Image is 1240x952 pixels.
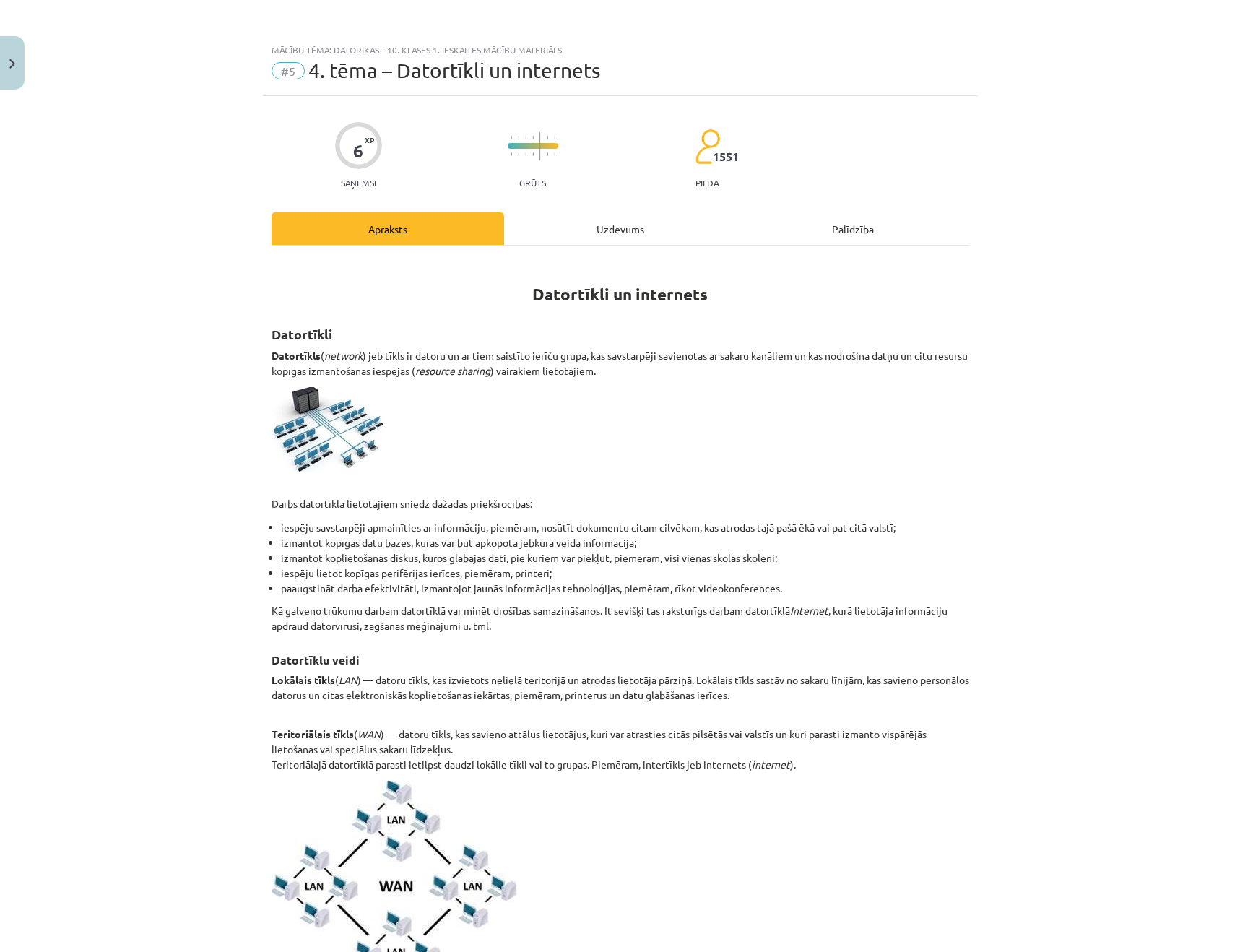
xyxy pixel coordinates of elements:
[790,604,828,617] em: Internet
[281,520,969,535] li: iespēju savstarpēji apmainīties ar informāciju, piemēram, nosūtīt dokumentu citam cilvēkam, kas a...
[532,284,708,305] strong: Datortīkli un internets
[272,673,335,686] strong: Lokālais tīkls
[272,603,969,633] p: Kā galveno trūkumu darbam datortīklā var minēt drošības samazināšanos. It sevišķi tas raksturīgs ...
[281,550,969,566] li: izmantot koplietošanas diskus, kuros glabājas dati, pie kuriem var piekļūt, piemēram, visi vienas...
[339,673,357,686] em: LAN
[752,758,790,771] em: internet
[272,652,360,667] strong: Datortīklu veidi
[272,481,969,511] p: Darbs datortīklā lietotājiem sniedz dažādas priekšrocības:
[272,348,969,378] p: ( ) jeb tīkls ir datoru un ar tiem saistīto ierīču grupa, kas savstarpēji savienotas ar sakaru ka...
[554,152,555,156] img: icon-short-line-57e1e144782c952c97e751825c79c345078a6d821885a25fce030b3d8c18986b.svg
[532,152,534,156] img: icon-short-line-57e1e144782c952c97e751825c79c345078a6d821885a25fce030b3d8c18986b.svg
[272,349,321,362] strong: Datortīkls
[365,136,374,144] span: XP
[281,535,969,550] li: izmantot kopīgas datu bāzes, kurās var būt apkopota jebkura veida informācija;
[511,136,512,139] img: icon-short-line-57e1e144782c952c97e751825c79c345078a6d821885a25fce030b3d8c18986b.svg
[695,178,719,188] p: pilda
[547,152,548,156] img: icon-short-line-57e1e144782c952c97e751825c79c345078a6d821885a25fce030b3d8c18986b.svg
[272,212,504,245] div: Apraksts
[281,581,969,596] li: paaugstināt darba efektivitāti, izmantojot jaunās informācijas tehnoloģijas, piemēram, rīkot vide...
[272,727,354,740] strong: Teritoriālais tīkls
[695,129,720,165] img: students-c634bb4e5e11cddfef0936a35e636f08e4e9abd3cc4e673bd6f9a4125e45ecb1.svg
[539,132,541,160] img: icon-long-line-d9ea69661e0d244f92f715978eff75569469978d946b2353a9bb055b3ed8787d.svg
[272,45,969,55] div: Mācību tēma: Datorikas - 10. klases 1. ieskaites mācību materiāls
[272,326,332,342] strong: Datortīkli
[737,212,969,245] div: Palīdzība
[511,152,512,156] img: icon-short-line-57e1e144782c952c97e751825c79c345078a6d821885a25fce030b3d8c18986b.svg
[547,136,548,139] img: icon-short-line-57e1e144782c952c97e751825c79c345078a6d821885a25fce030b3d8c18986b.svg
[519,178,546,188] p: Grūts
[281,566,969,581] li: iespēju lietot kopīgas perifērijas ierīces, piemēram, printeri;
[525,136,526,139] img: icon-short-line-57e1e144782c952c97e751825c79c345078a6d821885a25fce030b3d8c18986b.svg
[272,62,305,79] span: #5
[554,136,555,139] img: icon-short-line-57e1e144782c952c97e751825c79c345078a6d821885a25fce030b3d8c18986b.svg
[308,59,600,82] span: 4. tēma – Datortīkli un internets
[532,136,534,139] img: icon-short-line-57e1e144782c952c97e751825c79c345078a6d821885a25fce030b3d8c18986b.svg
[713,150,739,163] span: 1551
[9,59,15,69] img: icon-close-lesson-0947bae3869378f0d4975bcd49f059093ad1ed9edebbc8119c70593378902aed.svg
[504,212,737,245] div: Uzdevums
[357,727,381,740] em: WAN
[518,136,519,139] img: icon-short-line-57e1e144782c952c97e751825c79c345078a6d821885a25fce030b3d8c18986b.svg
[525,152,526,156] img: icon-short-line-57e1e144782c952c97e751825c79c345078a6d821885a25fce030b3d8c18986b.svg
[518,152,519,156] img: icon-short-line-57e1e144782c952c97e751825c79c345078a6d821885a25fce030b3d8c18986b.svg
[335,178,382,188] p: Saņemsi
[272,672,969,718] p: ( ) — datoru tīkls, kas izvietots nelielā teritorijā un atrodas lietotāja pārziņā. Lokālais tīkls...
[353,141,363,161] div: 6
[415,364,490,377] em: resource sharing
[272,727,969,772] p: ( ) — datoru tīkls, kas savieno attālus lietotājus, kuri var atrasties citās pilsētās vai valstīs...
[324,349,363,362] em: network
